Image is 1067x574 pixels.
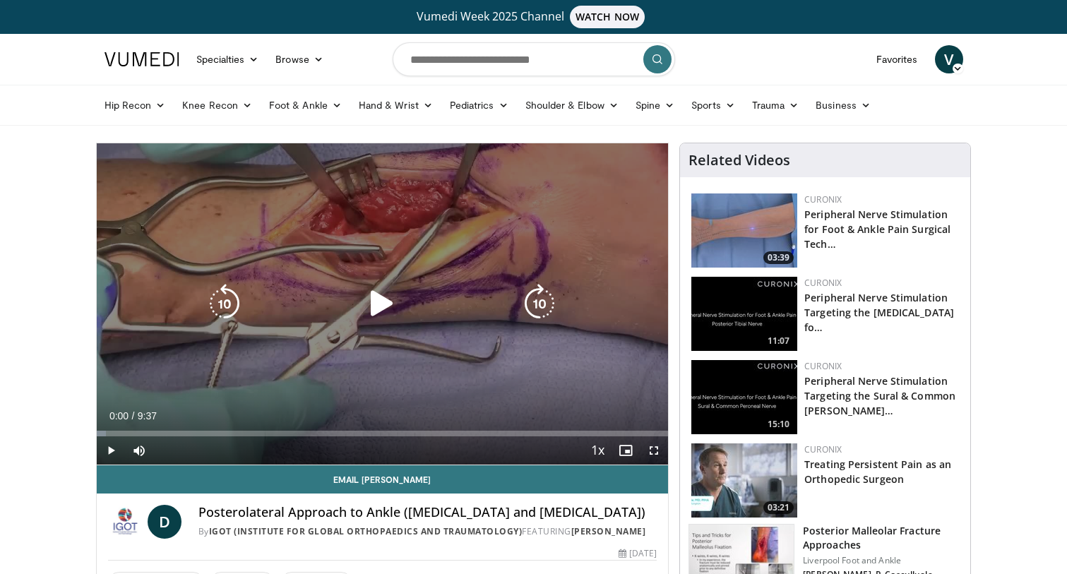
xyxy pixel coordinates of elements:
a: IGOT (Institute for Global Orthopaedics and Traumatology) [209,525,523,537]
a: Spine [627,91,683,119]
a: Foot & Ankle [261,91,350,119]
button: Playback Rate [583,436,612,465]
span: 03:39 [763,251,794,264]
span: 11:07 [763,335,794,347]
button: Play [97,436,125,465]
a: Peripheral Nerve Stimulation for Foot & Ankle Pain Surgical Tech… [804,208,950,251]
a: Trauma [744,91,808,119]
input: Search topics, interventions [393,42,675,76]
h4: Related Videos [689,152,790,169]
a: Shoulder & Elbow [517,91,627,119]
a: Sports [683,91,744,119]
a: Specialties [188,45,268,73]
a: Curonix [804,360,842,372]
video-js: Video Player [97,143,669,465]
a: Treating Persistent Pain as an Orthopedic Surgeon [804,458,951,486]
button: Enable picture-in-picture mode [612,436,640,465]
a: Hand & Wrist [350,91,441,119]
a: Curonix [804,193,842,205]
button: Mute [125,436,153,465]
a: 11:07 [691,277,797,351]
button: Fullscreen [640,436,668,465]
div: Progress Bar [97,431,669,436]
a: Browse [267,45,332,73]
a: 15:10 [691,360,797,434]
a: D [148,505,181,539]
img: IGOT (Institute for Global Orthopaedics and Traumatology) [108,505,142,539]
a: Email [PERSON_NAME] [97,465,669,494]
h3: Posterior Malleolar Fracture Approaches [803,524,962,552]
a: Curonix [804,277,842,289]
a: Business [807,91,879,119]
a: Hip Recon [96,91,174,119]
span: 9:37 [138,410,157,421]
a: Pediatrics [441,91,517,119]
img: 64c419ba-c006-462a-881d-058c6f32b76b.150x105_q85_crop-smart_upscale.jpg [691,443,797,518]
img: VuMedi Logo [105,52,179,66]
a: V [935,45,963,73]
a: Curonix [804,443,842,455]
a: Peripheral Nerve Stimulation Targeting the [MEDICAL_DATA] fo… [804,291,954,334]
a: Favorites [868,45,926,73]
span: / [132,410,135,421]
span: WATCH NOW [570,6,645,28]
span: 0:00 [109,410,129,421]
img: f705c0c4-809c-4b75-8682-bad47336147d.150x105_q85_crop-smart_upscale.jpg [691,360,797,434]
img: 73042a39-faa0-4cce-aaf4-9dbc875de030.150x105_q85_crop-smart_upscale.jpg [691,193,797,268]
a: Peripheral Nerve Stimulation Targeting the Sural & Common [PERSON_NAME]… [804,374,955,417]
span: 03:21 [763,501,794,514]
h4: Posterolateral Approach to Ankle ([MEDICAL_DATA] and [MEDICAL_DATA]) [198,505,657,520]
a: [PERSON_NAME] [571,525,646,537]
div: [DATE] [619,547,657,560]
a: Knee Recon [174,91,261,119]
div: By FEATURING [198,525,657,538]
a: 03:39 [691,193,797,268]
img: 997914f1-2438-46d3-bb0a-766a8c5fd9ba.150x105_q85_crop-smart_upscale.jpg [691,277,797,351]
a: Vumedi Week 2025 ChannelWATCH NOW [107,6,961,28]
p: Liverpool Foot and Ankle [803,555,962,566]
a: 03:21 [691,443,797,518]
span: 15:10 [763,418,794,431]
